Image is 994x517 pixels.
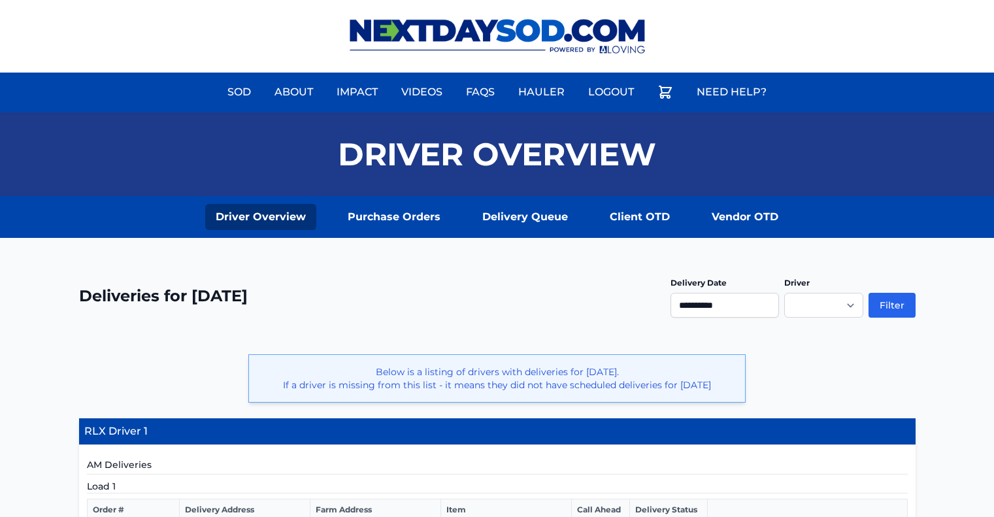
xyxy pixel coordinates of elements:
[458,76,503,108] a: FAQs
[784,278,810,288] label: Driver
[338,139,656,170] h1: Driver Overview
[79,418,916,445] h4: RLX Driver 1
[267,76,321,108] a: About
[205,204,316,230] a: Driver Overview
[220,76,259,108] a: Sod
[510,76,572,108] a: Hauler
[329,76,386,108] a: Impact
[87,458,908,475] h5: AM Deliveries
[701,204,789,230] a: Vendor OTD
[580,76,642,108] a: Logout
[599,204,680,230] a: Client OTD
[337,204,451,230] a: Purchase Orders
[259,365,735,392] p: Below is a listing of drivers with deliveries for [DATE]. If a driver is missing from this list -...
[689,76,774,108] a: Need Help?
[671,293,779,318] input: Use the arrow keys to pick a date
[869,293,916,318] button: Filter
[671,278,727,288] label: Delivery Date
[472,204,578,230] a: Delivery Queue
[393,76,450,108] a: Videos
[87,480,908,493] h5: Load 1
[79,286,248,307] h2: Deliveries for [DATE]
